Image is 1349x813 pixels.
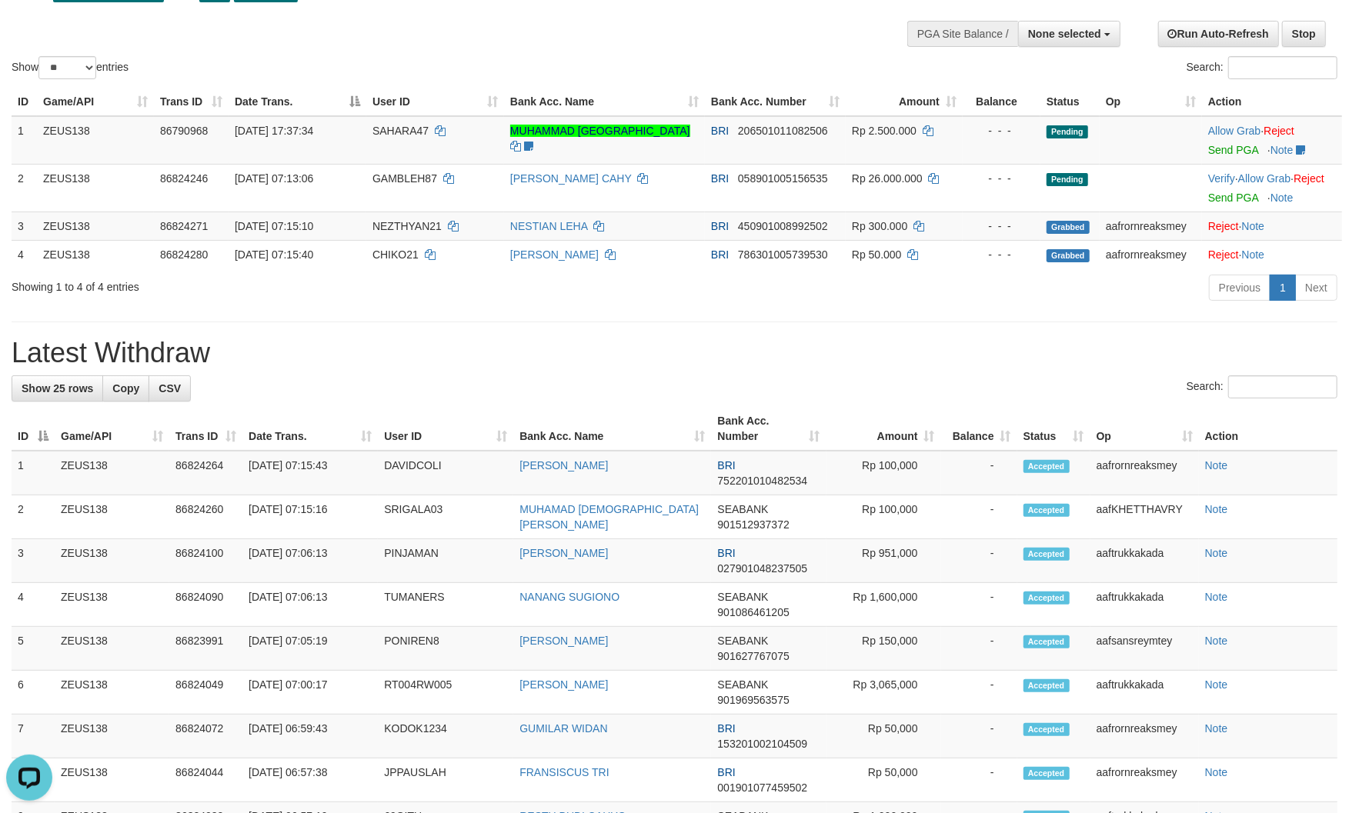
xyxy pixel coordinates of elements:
[963,88,1040,116] th: Balance
[717,694,789,706] span: Copy 901969563575 to clipboard
[22,382,93,395] span: Show 25 rows
[37,240,154,268] td: ZEUS138
[1090,539,1199,583] td: aaftrukkakada
[941,627,1017,671] td: -
[55,539,169,583] td: ZEUS138
[112,382,139,395] span: Copy
[378,715,513,758] td: KODOK1234
[169,495,242,539] td: 86824260
[12,627,55,671] td: 5
[12,116,37,165] td: 1
[12,539,55,583] td: 3
[12,338,1337,368] h1: Latest Withdraw
[6,6,52,52] button: Open LiveChat chat widget
[738,248,828,261] span: Copy 786301005739530 to clipboard
[717,650,789,662] span: Copy 901627767075 to clipboard
[852,172,923,185] span: Rp 26.000.000
[242,671,378,715] td: [DATE] 07:00:17
[519,722,607,735] a: GUMILAR WIDAN
[37,212,154,240] td: ZEUS138
[37,164,154,212] td: ZEUS138
[1090,583,1199,627] td: aaftrukkakada
[169,671,242,715] td: 86824049
[1205,722,1228,735] a: Note
[378,627,513,671] td: PONIREN8
[1205,503,1228,515] a: Note
[12,671,55,715] td: 6
[169,627,242,671] td: 86823991
[372,248,419,261] span: CHIKO21
[738,220,828,232] span: Copy 450901008992502 to clipboard
[55,715,169,758] td: ZEUS138
[160,125,208,137] span: 86790968
[12,495,55,539] td: 2
[510,172,632,185] a: [PERSON_NAME] CAHY
[717,518,789,531] span: Copy 901512937372 to clipboard
[1199,407,1337,451] th: Action
[12,212,37,240] td: 3
[1023,591,1070,605] span: Accepted
[717,766,735,778] span: BRI
[1205,547,1228,559] a: Note
[102,375,149,402] a: Copy
[826,583,941,627] td: Rp 1,600,000
[510,248,599,261] a: [PERSON_NAME]
[941,407,1017,451] th: Balance: activate to sort column ascending
[38,56,96,79] select: Showentries
[1205,678,1228,691] a: Note
[1023,723,1070,736] span: Accepted
[1264,125,1294,137] a: Reject
[1090,627,1199,671] td: aafsansreymtey
[1090,451,1199,495] td: aafrornreaksmey
[378,495,513,539] td: SRIGALA03
[12,407,55,451] th: ID: activate to sort column descending
[1295,275,1337,301] a: Next
[12,375,103,402] a: Show 25 rows
[513,407,711,451] th: Bank Acc. Name: activate to sort column ascending
[160,220,208,232] span: 86824271
[1205,459,1228,471] a: Note
[169,539,242,583] td: 86824100
[242,627,378,671] td: [DATE] 07:05:19
[12,715,55,758] td: 7
[1047,249,1090,262] span: Grabbed
[846,88,963,116] th: Amount: activate to sort column ascending
[37,116,154,165] td: ZEUS138
[969,247,1034,262] div: - - -
[242,451,378,495] td: [DATE] 07:15:43
[235,248,313,261] span: [DATE] 07:15:40
[1228,56,1337,79] input: Search:
[1047,221,1090,234] span: Grabbed
[826,627,941,671] td: Rp 150,000
[711,220,729,232] span: BRI
[55,583,169,627] td: ZEUS138
[372,125,429,137] span: SAHARA47
[969,123,1034,138] div: - - -
[1205,766,1228,778] a: Note
[12,164,37,212] td: 2
[1282,21,1326,47] a: Stop
[378,451,513,495] td: DAVIDCOLI
[519,635,608,647] a: [PERSON_NAME]
[1202,116,1342,165] td: ·
[1202,88,1342,116] th: Action
[519,766,609,778] a: FRANSISCUS TRI
[1100,88,1202,116] th: Op: activate to sort column ascending
[1270,275,1296,301] a: 1
[1271,192,1294,204] a: Note
[1100,240,1202,268] td: aafrornreaksmey
[12,451,55,495] td: 1
[1023,635,1070,648] span: Accepted
[235,220,313,232] span: [DATE] 07:15:10
[1208,144,1258,156] a: Send PGA
[169,451,242,495] td: 86824264
[717,781,807,794] span: Copy 001901077459502 to clipboard
[826,407,941,451] th: Amount: activate to sort column ascending
[717,475,807,487] span: Copy 752201010482534 to clipboard
[37,88,154,116] th: Game/API: activate to sort column ascending
[1271,144,1294,156] a: Note
[826,671,941,715] td: Rp 3,065,000
[826,451,941,495] td: Rp 100,000
[242,539,378,583] td: [DATE] 07:06:13
[235,172,313,185] span: [DATE] 07:13:06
